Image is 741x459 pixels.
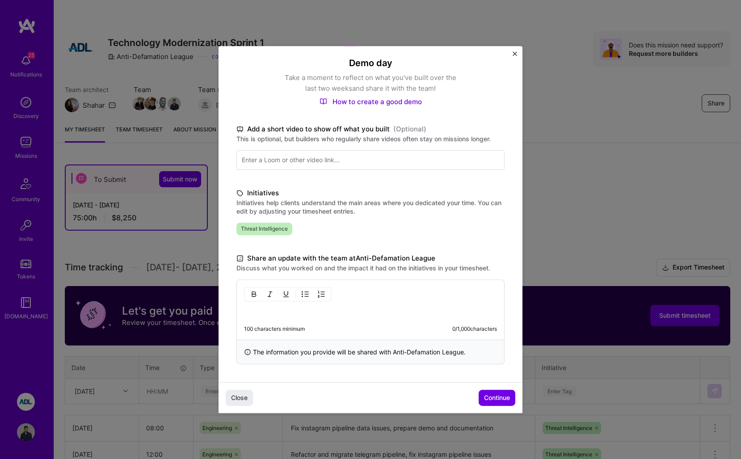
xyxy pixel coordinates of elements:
[236,198,505,215] label: Initiatives help clients understand the main areas where you dedicated your time. You can edit by...
[281,72,460,94] p: Take a moment to reflect on what you've built over the last two weeks and share it with the team!
[479,390,515,406] button: Continue
[231,393,248,402] span: Close
[236,264,505,272] label: Discuss what you worked on and the impact it had on the initiatives in your timesheet.
[236,253,244,263] i: icon DocumentBlack
[236,253,505,264] label: Share an update with the team at Anti-Defamation League
[513,51,517,61] button: Close
[266,291,274,298] img: Italic
[320,97,422,106] a: How to create a good demo
[236,188,505,198] label: Initiatives
[236,124,244,134] i: icon TvBlack
[226,390,253,406] button: Close
[244,325,305,333] div: 100 characters minimum
[236,223,292,235] span: Threat Intelligence
[236,340,505,364] div: The information you provide will be shared with Anti-Defamation League .
[250,291,257,298] img: Bold
[236,135,505,143] label: This is optional, but builders who regularly share videos often stay on missions longer.
[236,57,505,69] h4: Demo day
[393,124,426,135] span: (Optional)
[302,291,309,298] img: UL
[244,347,251,357] i: icon InfoBlack
[236,150,505,170] input: Enter a Loom or other video link...
[282,291,290,298] img: Underline
[236,188,244,198] i: icon TagBlack
[236,124,505,135] label: Add a short video to show off what you built
[484,393,510,402] span: Continue
[320,98,327,105] img: How to create a good demo
[452,325,497,333] div: 0 / 1,000 characters
[318,291,325,298] img: OL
